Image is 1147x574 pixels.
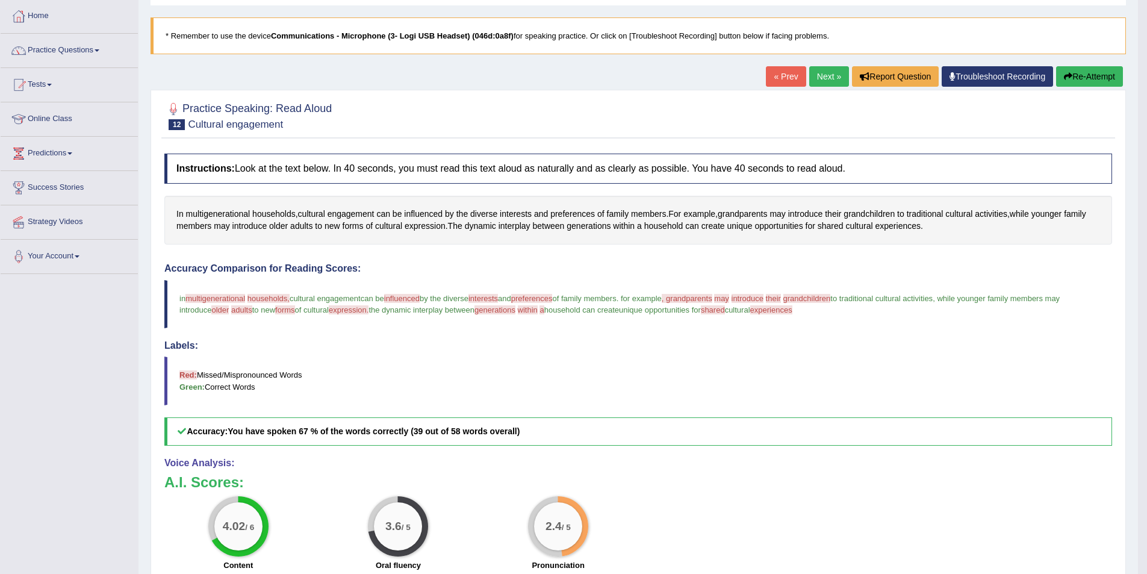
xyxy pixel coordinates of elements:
span: Click to see word definition [269,220,288,232]
span: while younger family members may introduce [179,294,1062,314]
big: 2.4 [546,520,562,533]
span: unique opportunities for [619,305,701,314]
a: Online Class [1,102,138,133]
a: Success Stories [1,171,138,201]
small: Cultural engagement [188,119,283,130]
span: Click to see word definition [465,220,496,232]
small: / 5 [402,523,411,532]
span: expression. [329,305,368,314]
span: their [766,294,781,303]
b: Green: [179,382,205,392]
span: Click to see word definition [365,220,373,232]
span: Click to see word definition [567,220,611,232]
span: forms [275,305,295,314]
span: Click to see word definition [769,208,785,220]
label: Oral fluency [376,560,421,571]
span: 12 [169,119,185,130]
span: influenced [384,294,420,303]
span: Click to see word definition [683,208,715,220]
big: 4.02 [223,520,245,533]
small: / 5 [562,523,571,532]
span: experiences [750,305,792,314]
span: can be [361,294,384,303]
span: Click to see word definition [252,208,296,220]
label: Content [223,560,253,571]
span: Click to see word definition [718,208,768,220]
b: Instructions: [176,163,235,173]
span: Click to see word definition [788,208,823,220]
button: Report Question [852,66,939,87]
span: Click to see word definition [727,220,753,232]
span: Click to see word definition [376,208,390,220]
span: Click to see word definition [613,220,635,232]
span: Click to see word definition [685,220,699,232]
span: by the diverse [420,294,468,303]
div: , . , , . . [164,196,1112,245]
span: multigenerational [185,294,245,303]
a: Troubleshoot Recording [942,66,1053,87]
a: Practice Questions [1,34,138,64]
span: may [714,294,729,303]
span: of cultural [295,305,329,314]
span: Click to see word definition [315,220,322,232]
span: cultural [725,305,750,314]
big: 3.6 [386,520,402,533]
span: a [539,305,544,314]
h4: Voice Analysis: [164,458,1112,469]
span: Click to see word definition [534,208,548,220]
span: introduce [732,294,763,303]
span: Click to see word definition [298,208,325,220]
span: Click to see word definition [550,208,595,220]
span: Click to see word definition [500,208,532,220]
span: Click to see word definition [456,208,468,220]
span: Click to see word definition [343,220,364,232]
span: Click to see word definition [375,220,402,232]
span: interests [468,294,498,303]
span: Click to see word definition [875,220,921,232]
span: households, [247,294,290,303]
span: , grandparents [662,294,712,303]
span: Click to see word definition [907,208,943,220]
span: Click to see word definition [186,208,250,220]
blockquote: Missed/Mispronounced Words Correct Words [164,357,1112,405]
span: Click to see word definition [597,208,605,220]
span: to new [252,305,275,314]
span: generations [474,305,515,314]
span: preferences [511,294,553,303]
span: grandchildren [783,294,831,303]
b: Communications - Microphone (3- Logi USB Headset) (046d:0a8f) [271,31,514,40]
span: Click to see word definition [445,208,454,220]
span: household can create [544,305,619,314]
h4: Accuracy Comparison for Reading Scores: [164,263,1112,274]
span: Click to see word definition [325,220,340,232]
span: Click to see word definition [631,208,666,220]
b: You have spoken 67 % of the words correctly (39 out of 58 words overall) [228,426,520,436]
span: Click to see word definition [806,220,815,232]
span: Click to see word definition [470,208,497,220]
span: Click to see word definition [897,208,904,220]
span: to traditional cultural activities [830,294,933,303]
span: older [211,305,229,314]
button: Re-Attempt [1056,66,1123,87]
span: Click to see word definition [607,208,629,220]
h4: Look at the text below. In 40 seconds, you must read this text aloud as naturally and as clearly ... [164,154,1112,184]
span: Click to see word definition [1010,208,1029,220]
span: Click to see word definition [176,208,184,220]
span: Click to see word definition [818,220,844,232]
span: Click to see word definition [176,220,211,232]
span: Click to see word definition [232,220,267,232]
span: Click to see word definition [825,208,841,220]
b: Red: [179,370,197,379]
span: Click to see word definition [754,220,803,232]
span: Click to see word definition [328,208,375,220]
h5: Accuracy: [164,417,1112,446]
span: Click to see word definition [393,208,402,220]
span: Click to see word definition [945,208,972,220]
span: Click to see word definition [668,208,681,220]
span: Click to see word definition [214,220,229,232]
span: Click to see word definition [701,220,725,232]
span: Click to see word definition [644,220,683,232]
span: Click to see word definition [845,220,872,232]
span: of family members [552,294,616,303]
a: Predictions [1,137,138,167]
